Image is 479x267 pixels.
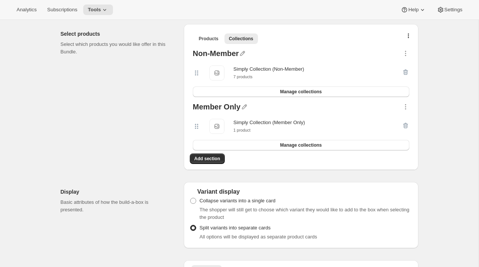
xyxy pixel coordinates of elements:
div: Member Only [193,103,241,113]
span: Products [199,36,218,42]
span: Tools [88,7,101,13]
button: Analytics [12,5,41,15]
span: Add section [194,156,220,162]
button: Tools [83,5,113,15]
div: Simply Collection (Non-Member) [233,65,304,73]
button: Settings [432,5,467,15]
p: Basic attributes of how the build-a-box is presented. [61,199,172,214]
button: Subscriptions [43,5,82,15]
small: 7 products [233,74,253,79]
span: All options will be displayed as separate product cards [200,234,317,240]
span: Collections [229,36,253,42]
span: Split variants into separate cards [200,225,271,231]
span: Collapse variants into a single card [200,198,276,203]
span: Manage collections [280,142,322,148]
div: Variant display [190,188,412,196]
span: Settings [444,7,462,13]
h2: Select products [61,30,172,38]
div: Simply Collection (Member Only) [233,119,305,126]
span: Subscriptions [47,7,77,13]
button: Help [396,5,430,15]
p: Select which products you would like offer in this Bundle. [61,41,172,56]
button: Manage collections [193,140,409,150]
span: Manage collections [280,89,322,95]
div: Non-Member [193,50,239,59]
span: Analytics [17,7,37,13]
button: Add section [190,153,225,164]
small: 1 product [233,128,250,132]
h2: Display [61,188,172,196]
span: Help [408,7,418,13]
button: Manage collections [193,86,409,97]
span: The shopper will still get to choose which variant they would like to add to the box when selecti... [200,207,409,220]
